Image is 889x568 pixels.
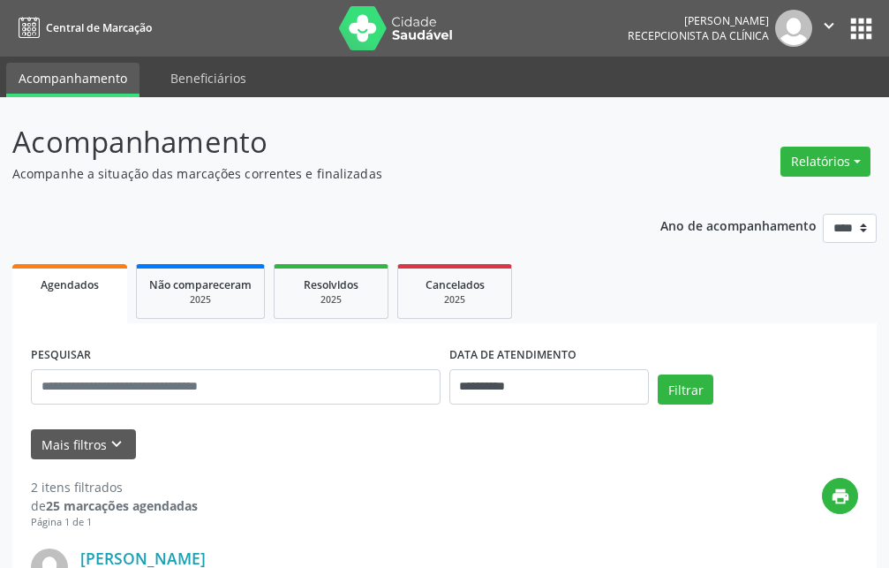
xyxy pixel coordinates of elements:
div: 2025 [411,293,499,307]
i:  [819,16,839,35]
p: Acompanhe a situação das marcações correntes e finalizadas [12,164,617,183]
button: apps [846,13,877,44]
a: [PERSON_NAME] [80,549,206,568]
span: Resolvidos [304,277,358,292]
label: DATA DE ATENDIMENTO [449,342,576,369]
button:  [812,10,846,47]
div: 2025 [149,293,252,307]
img: img [775,10,812,47]
span: Agendados [41,277,99,292]
div: [PERSON_NAME] [628,13,769,28]
a: Beneficiários [158,63,259,94]
button: Mais filtroskeyboard_arrow_down [31,429,136,460]
i: keyboard_arrow_down [107,435,126,454]
i: print [831,487,850,506]
span: Recepcionista da clínica [628,28,769,43]
a: Central de Marcação [12,13,152,42]
label: PESQUISAR [31,342,91,369]
strong: 25 marcações agendadas [46,497,198,514]
div: 2 itens filtrados [31,478,198,496]
p: Acompanhamento [12,120,617,164]
span: Cancelados [426,277,485,292]
div: de [31,496,198,515]
button: Filtrar [658,375,713,405]
span: Não compareceram [149,277,252,292]
p: Ano de acompanhamento [660,214,817,236]
button: print [822,478,858,514]
a: Acompanhamento [6,63,139,97]
div: Página 1 de 1 [31,515,198,530]
button: Relatórios [780,147,870,177]
span: Central de Marcação [46,20,152,35]
div: 2025 [287,293,375,307]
